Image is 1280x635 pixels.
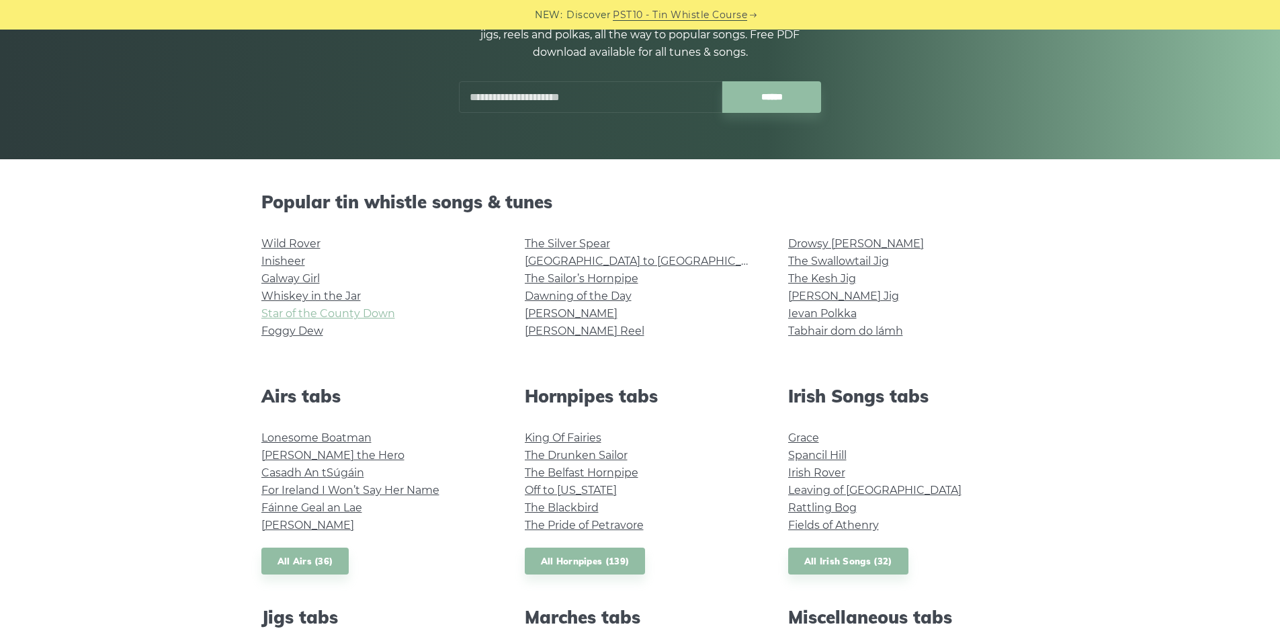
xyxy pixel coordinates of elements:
[613,7,747,23] a: PST10 - Tin Whistle Course
[788,307,857,320] a: Ievan Polkka
[261,466,364,479] a: Casadh An tSúgáin
[525,484,617,497] a: Off to [US_STATE]
[261,386,493,407] h2: Airs tabs
[788,519,879,532] a: Fields of Athenry
[788,386,1019,407] h2: Irish Songs tabs
[525,386,756,407] h2: Hornpipes tabs
[261,484,439,497] a: For Ireland I Won’t Say Her Name
[788,501,857,514] a: Rattling Bog
[261,519,354,532] a: [PERSON_NAME]
[525,431,601,444] a: King Of Fairies
[525,548,646,575] a: All Hornpipes (139)
[525,501,599,514] a: The Blackbird
[261,290,361,302] a: Whiskey in the Jar
[261,192,1019,212] h2: Popular tin whistle songs & tunes
[525,466,638,479] a: The Belfast Hornpipe
[525,255,773,267] a: [GEOGRAPHIC_DATA] to [GEOGRAPHIC_DATA]
[261,607,493,628] h2: Jigs tabs
[788,325,903,337] a: Tabhair dom do lámh
[261,501,362,514] a: Fáinne Geal an Lae
[261,272,320,285] a: Galway Girl
[566,7,611,23] span: Discover
[525,325,644,337] a: [PERSON_NAME] Reel
[788,607,1019,628] h2: Miscellaneous tabs
[525,449,628,462] a: The Drunken Sailor
[788,290,899,302] a: [PERSON_NAME] Jig
[261,307,395,320] a: Star of the County Down
[261,431,372,444] a: Lonesome Boatman
[261,325,323,337] a: Foggy Dew
[535,7,562,23] span: NEW:
[525,272,638,285] a: The Sailor’s Hornpipe
[261,255,305,267] a: Inisheer
[788,548,908,575] a: All Irish Songs (32)
[788,466,845,479] a: Irish Rover
[788,237,924,250] a: Drowsy [PERSON_NAME]
[525,237,610,250] a: The Silver Spear
[788,449,847,462] a: Spancil Hill
[788,272,856,285] a: The Kesh Jig
[788,255,889,267] a: The Swallowtail Jig
[261,449,404,462] a: [PERSON_NAME] the Hero
[788,431,819,444] a: Grace
[261,237,321,250] a: Wild Rover
[788,484,962,497] a: Leaving of [GEOGRAPHIC_DATA]
[525,290,632,302] a: Dawning of the Day
[525,519,644,532] a: The Pride of Petravore
[525,307,617,320] a: [PERSON_NAME]
[525,607,756,628] h2: Marches tabs
[261,548,349,575] a: All Airs (36)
